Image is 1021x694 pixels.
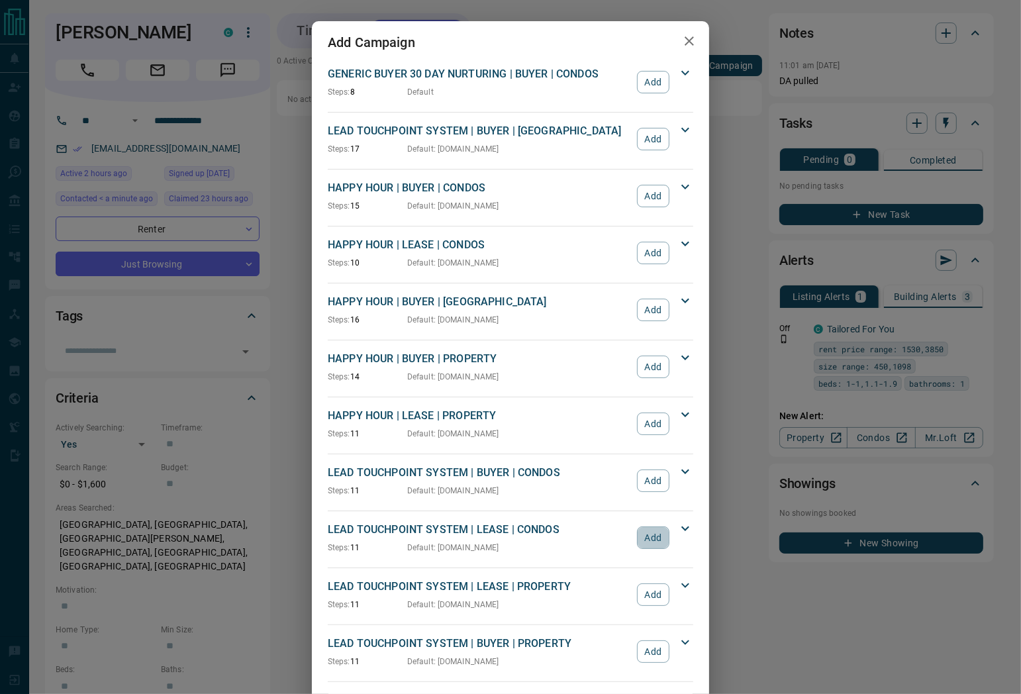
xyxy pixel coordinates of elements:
p: Default [407,86,434,98]
button: Add [637,242,669,264]
p: 11 [328,542,407,554]
p: Default : [DOMAIN_NAME] [407,485,499,497]
h2: Add Campaign [312,21,431,64]
button: Add [637,185,669,207]
p: LEAD TOUCHPOINT SYSTEM | BUYER | PROPERTY [328,636,630,652]
p: 8 [328,86,407,98]
p: 16 [328,314,407,326]
button: Add [637,640,669,663]
div: GENERIC BUYER 30 DAY NURTURING | BUYER | CONDOSSteps:8DefaultAdd [328,64,693,101]
p: Default : [DOMAIN_NAME] [407,428,499,440]
div: LEAD TOUCHPOINT SYSTEM | BUYER | PROPERTYSteps:11Default: [DOMAIN_NAME]Add [328,633,693,670]
button: Add [637,299,669,321]
p: 11 [328,656,407,668]
p: 14 [328,371,407,383]
span: Steps: [328,201,350,211]
p: 10 [328,257,407,269]
div: LEAD TOUCHPOINT SYSTEM | BUYER | CONDOSSteps:11Default: [DOMAIN_NAME]Add [328,462,693,499]
p: LEAD TOUCHPOINT SYSTEM | BUYER | [GEOGRAPHIC_DATA] [328,123,630,139]
button: Add [637,470,669,492]
p: Default : [DOMAIN_NAME] [407,371,499,383]
p: HAPPY HOUR | BUYER | PROPERTY [328,351,630,367]
p: HAPPY HOUR | LEASE | CONDOS [328,237,630,253]
span: Steps: [328,543,350,552]
div: HAPPY HOUR | BUYER | [GEOGRAPHIC_DATA]Steps:16Default: [DOMAIN_NAME]Add [328,291,693,328]
p: LEAD TOUCHPOINT SYSTEM | LEASE | PROPERTY [328,579,630,595]
span: Steps: [328,486,350,495]
p: GENERIC BUYER 30 DAY NURTURING | BUYER | CONDOS [328,66,630,82]
span: Steps: [328,144,350,154]
div: LEAD TOUCHPOINT SYSTEM | LEASE | CONDOSSteps:11Default: [DOMAIN_NAME]Add [328,519,693,556]
p: Default : [DOMAIN_NAME] [407,257,499,269]
p: Default : [DOMAIN_NAME] [407,314,499,326]
p: HAPPY HOUR | BUYER | [GEOGRAPHIC_DATA] [328,294,630,310]
span: Steps: [328,429,350,438]
span: Steps: [328,87,350,97]
button: Add [637,413,669,435]
div: HAPPY HOUR | BUYER | PROPERTYSteps:14Default: [DOMAIN_NAME]Add [328,348,693,385]
p: LEAD TOUCHPOINT SYSTEM | LEASE | CONDOS [328,522,630,538]
div: HAPPY HOUR | LEASE | CONDOSSteps:10Default: [DOMAIN_NAME]Add [328,234,693,272]
p: Default : [DOMAIN_NAME] [407,599,499,611]
p: 11 [328,599,407,611]
p: Default : [DOMAIN_NAME] [407,143,499,155]
p: Default : [DOMAIN_NAME] [407,656,499,668]
div: LEAD TOUCHPOINT SYSTEM | LEASE | PROPERTYSteps:11Default: [DOMAIN_NAME]Add [328,576,693,613]
span: Steps: [328,372,350,381]
p: LEAD TOUCHPOINT SYSTEM | BUYER | CONDOS [328,465,630,481]
p: HAPPY HOUR | LEASE | PROPERTY [328,408,630,424]
div: HAPPY HOUR | LEASE | PROPERTYSteps:11Default: [DOMAIN_NAME]Add [328,405,693,442]
p: 17 [328,143,407,155]
p: 11 [328,428,407,440]
button: Add [637,356,669,378]
button: Add [637,526,669,549]
p: Default : [DOMAIN_NAME] [407,200,499,212]
p: Default : [DOMAIN_NAME] [407,542,499,554]
p: 11 [328,485,407,497]
span: Steps: [328,258,350,268]
span: Steps: [328,600,350,609]
div: HAPPY HOUR | BUYER | CONDOSSteps:15Default: [DOMAIN_NAME]Add [328,177,693,215]
button: Add [637,71,669,93]
button: Add [637,128,669,150]
span: Steps: [328,657,350,666]
p: HAPPY HOUR | BUYER | CONDOS [328,180,630,196]
button: Add [637,583,669,606]
div: LEAD TOUCHPOINT SYSTEM | BUYER | [GEOGRAPHIC_DATA]Steps:17Default: [DOMAIN_NAME]Add [328,121,693,158]
span: Steps: [328,315,350,324]
p: 15 [328,200,407,212]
